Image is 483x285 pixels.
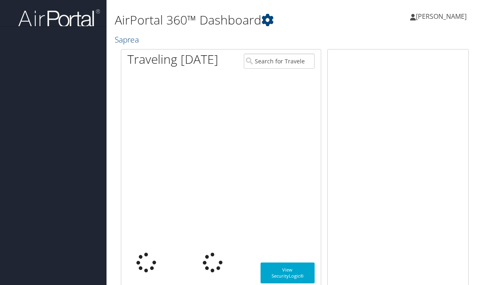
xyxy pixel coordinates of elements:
a: Saprea [115,34,141,45]
span: [PERSON_NAME] [416,12,467,21]
input: Search for Traveler [244,54,315,69]
a: [PERSON_NAME] [410,4,475,29]
h1: AirPortal 360™ Dashboard [115,11,355,29]
h1: Traveling [DATE] [127,51,218,68]
a: View SecurityLogic® [261,263,315,283]
img: airportal-logo.png [18,9,100,28]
